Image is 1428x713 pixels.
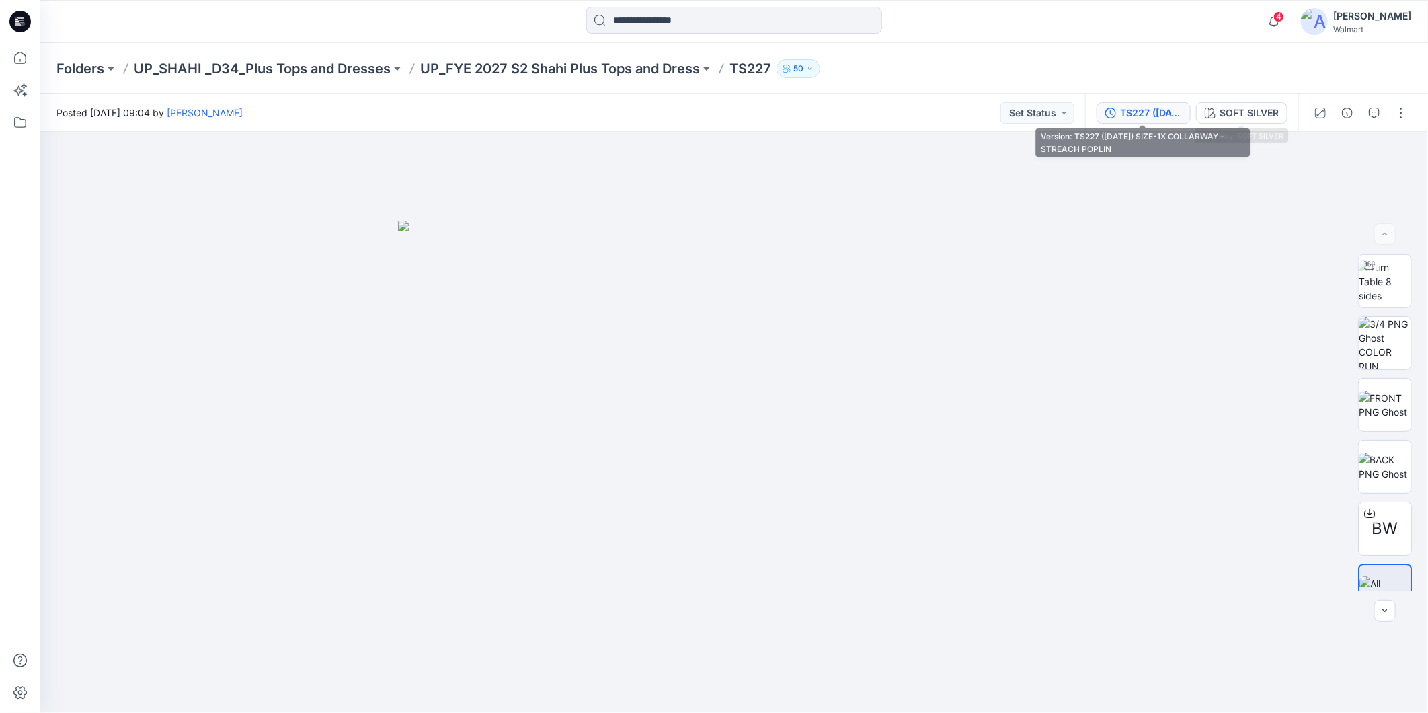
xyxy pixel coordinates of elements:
[1220,106,1279,120] div: SOFT SILVER
[56,59,104,78] a: Folders
[1196,102,1287,124] button: SOFT SILVER
[1359,260,1411,303] img: Turn Table 8 sides
[398,221,1070,713] img: eyJhbGciOiJIUzI1NiIsImtpZCI6IjAiLCJzbHQiOiJzZXMiLCJ0eXAiOiJKV1QifQ.eyJkYXRhIjp7InR5cGUiOiJzdG9yYW...
[1359,576,1411,605] img: All colorways
[134,59,391,78] a: UP_SHAHI _D34_Plus Tops and Dresses
[729,59,771,78] p: TS227
[1301,8,1328,35] img: avatar
[56,106,243,120] span: Posted [DATE] 09:04 by
[793,61,803,76] p: 50
[1359,453,1411,481] img: BACK PNG Ghost
[1337,102,1358,124] button: Details
[1333,24,1411,34] div: Walmart
[1372,517,1398,541] span: BW
[1333,8,1411,24] div: [PERSON_NAME]
[1120,106,1182,120] div: TS227 (21-06-2025) SIZE-1X COLLARWAY -STREACH POPLIN
[420,59,700,78] a: UP_FYE 2027 S2 Shahi Plus Tops and Dress
[167,107,243,118] a: [PERSON_NAME]
[1273,11,1284,22] span: 4
[1359,317,1411,369] img: 3/4 PNG Ghost COLOR RUN
[1097,102,1191,124] button: TS227 ([DATE]) SIZE-1X COLLARWAY -STREACH POPLIN
[777,59,820,78] button: 50
[1359,391,1411,419] img: FRONT PNG Ghost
